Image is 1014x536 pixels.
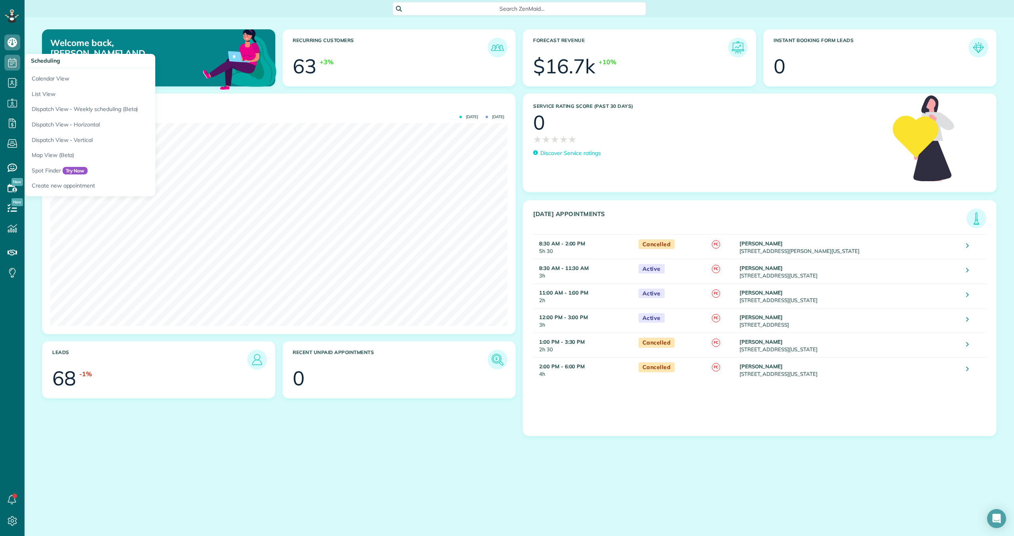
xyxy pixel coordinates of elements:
[539,289,588,296] strong: 11:00 AM - 1:00 PM
[11,198,23,206] span: New
[639,362,675,372] span: Cancelled
[320,57,334,67] div: +3%
[639,313,665,323] span: Active
[249,352,265,368] img: icon_leads-1bed01f49abd5b7fead27621c3d59655bb73ed531f8eeb49469d10e621d6b896.png
[987,509,1006,528] div: Open Intercom Messenger
[738,308,961,333] td: [STREET_ADDRESS]
[25,68,223,86] a: Calendar View
[52,104,507,111] h3: Actual Revenue this month
[712,265,720,273] span: FC
[740,240,783,247] strong: [PERSON_NAME]
[459,115,478,119] span: [DATE]
[542,132,551,146] span: ★
[712,314,720,322] span: FC
[712,240,720,249] span: FC
[533,234,635,259] td: 5h 30
[25,86,223,102] a: List View
[533,333,635,358] td: 2h 30
[738,259,961,283] td: [STREET_ADDRESS][US_STATE]
[738,358,961,382] td: [STREET_ADDRESS][US_STATE]
[533,56,595,76] div: $16.7k
[539,363,585,369] strong: 2:00 PM - 6:00 PM
[540,149,601,157] p: Discover Service ratings
[293,38,488,57] h3: Recurring Customers
[968,211,984,226] img: icon_todays_appointments-901f7ab196bb0bea1936b74009e4eb5ffbc2d2711fa7634e0d609ed5ef32b18b.png
[639,338,675,348] span: Cancelled
[598,57,616,67] div: +10%
[486,115,504,119] span: [DATE]
[568,132,577,146] span: ★
[738,283,961,308] td: [STREET_ADDRESS][US_STATE]
[712,289,720,298] span: FC
[774,56,785,76] div: 0
[712,363,720,371] span: FC
[533,132,542,146] span: ★
[533,308,635,333] td: 3h
[25,101,223,117] a: Dispatch View - Weekly scheduling (Beta)
[293,350,488,369] h3: Recent unpaid appointments
[551,132,559,146] span: ★
[539,339,585,345] strong: 1:00 PM - 3:30 PM
[31,57,60,64] span: Scheduling
[25,147,223,163] a: Map View (Beta)
[533,38,728,57] h3: Forecast Revenue
[712,339,720,347] span: FC
[740,289,783,296] strong: [PERSON_NAME]
[539,265,589,271] strong: 8:30 AM - 11:30 AM
[533,149,601,157] a: Discover Service ratings
[533,113,545,132] div: 0
[50,38,202,59] p: Welcome back, [PERSON_NAME] AND [PERSON_NAME]!
[740,265,783,271] strong: [PERSON_NAME]
[539,314,588,320] strong: 12:00 PM - 3:00 PM
[740,314,783,320] strong: [PERSON_NAME]
[490,352,505,368] img: icon_unpaid_appointments-47b8ce3997adf2238b356f14209ab4cced10bd1f174958f3ca8f1d0dd7fffeee.png
[52,350,247,369] h3: Leads
[774,38,968,57] h3: Instant Booking Form Leads
[533,259,635,283] td: 3h
[25,132,223,148] a: Dispatch View - Vertical
[730,40,746,56] img: icon_forecast_revenue-8c13a41c7ed35a8dcfafea3cbb826a0462acb37728057bba2d056411b612bbbe.png
[970,40,986,56] img: icon_form_leads-04211a6a04a5b2264e4ee56bc0799ec3eb69b7e499cbb523a139df1d13a81ae0.png
[293,368,305,388] div: 0
[738,333,961,358] td: [STREET_ADDRESS][US_STATE]
[533,283,635,308] td: 2h
[559,132,568,146] span: ★
[539,240,585,247] strong: 8:30 AM - 2:00 PM
[639,239,675,249] span: Cancelled
[63,167,88,175] span: Try Now
[740,339,783,345] strong: [PERSON_NAME]
[533,211,966,228] h3: [DATE] Appointments
[639,264,665,274] span: Active
[293,56,316,76] div: 63
[533,103,885,109] h3: Service Rating score (past 30 days)
[201,20,278,97] img: dashboard_welcome-42a62b7d889689a78055ac9021e634bf52bae3f8056760290aed330b23ab8690.png
[490,40,505,56] img: icon_recurring_customers-cf858462ba22bcd05b5a5880d41d6543d210077de5bb9ebc9590e49fd87d84ed.png
[25,163,223,178] a: Spot FinderTry Now
[25,178,223,196] a: Create new appointment
[52,368,76,388] div: 68
[25,117,223,132] a: Dispatch View - Horizontal
[639,289,665,299] span: Active
[533,358,635,382] td: 4h
[79,369,92,379] div: -1%
[11,178,23,186] span: New
[738,234,961,259] td: [STREET_ADDRESS][PERSON_NAME][US_STATE]
[740,363,783,369] strong: [PERSON_NAME]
